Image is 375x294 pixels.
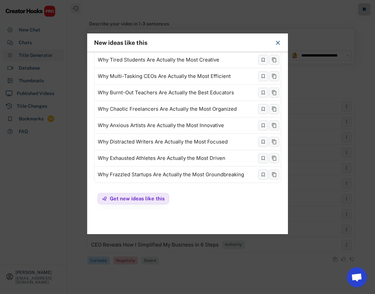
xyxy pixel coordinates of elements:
div: Why Chaotic Freelancers Are Actually the Most Organized [98,106,237,112]
span: Get new ideas like this [110,196,165,201]
div: Why Frazzled Startups Are Actually the Most Groundbreaking [98,172,244,177]
div: Why Distracted Writers Are Actually the Most Focused [98,139,228,144]
div: Why Anxious Artists Are Actually the Most Innovative [98,123,224,128]
div: Why Exhausted Athletes Are Actually the Most Driven [98,156,225,161]
div: Why Tired Students Are Actually the Most Creative [98,57,219,63]
button: Get new ideas like this [97,193,169,204]
div: Why Burnt-Out Teachers Are Actually the Best Educators [98,90,234,95]
div: Why Multi-Tasking CEOs Are Actually the Most Efficient [98,74,231,79]
div: New ideas like this [94,40,271,46]
a: Open chat [347,267,367,287]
